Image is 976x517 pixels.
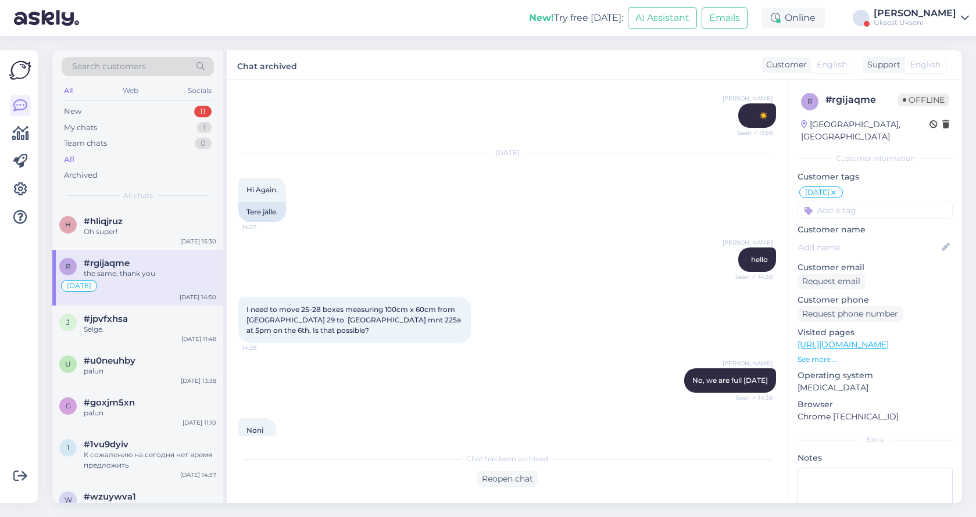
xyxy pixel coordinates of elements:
[874,9,969,27] a: [PERSON_NAME]Uksest Ukseni
[72,60,146,73] span: Search customers
[692,376,768,385] span: No, we are full [DATE]
[197,122,212,134] div: 1
[181,335,216,343] div: [DATE] 11:48
[798,326,953,339] p: Visited pages
[801,119,929,143] div: [GEOGRAPHIC_DATA], [GEOGRAPHIC_DATA]
[84,216,123,227] span: #hliqjruz
[798,435,953,445] div: Extra
[723,94,773,103] span: [PERSON_NAME]
[798,354,953,365] p: See more ...
[817,59,847,71] span: English
[762,8,825,28] div: Online
[64,154,74,166] div: All
[910,59,941,71] span: English
[466,454,548,464] span: Chat has been archived
[238,148,776,158] div: [DATE]
[180,237,216,246] div: [DATE] 15:30
[65,496,72,504] span: w
[798,224,953,236] p: Customer name
[84,397,135,408] span: #goxjm5xn
[759,111,768,120] span: ☀️
[798,241,939,254] input: Add name
[729,128,773,137] span: Seen ✓ 11:59
[84,314,128,324] span: #jpvfxhsa
[64,122,97,134] div: My chats
[120,83,141,98] div: Web
[84,227,216,237] div: Oh super!
[123,191,153,201] span: All chats
[805,189,830,196] span: [DATE]
[246,305,463,335] span: I need to move 25-28 boxes measuring 100cm x 60cm from [GEOGRAPHIC_DATA] 29 to [GEOGRAPHIC_DATA] ...
[84,366,216,376] div: palun
[64,138,107,149] div: Team chats
[65,360,71,368] span: u
[84,356,135,366] span: #u0neuhby
[183,418,216,427] div: [DATE] 11:10
[798,452,953,464] p: Notes
[84,502,216,512] div: .
[180,293,216,301] div: [DATE] 14:50
[65,220,71,229] span: h
[9,59,31,81] img: Askly Logo
[798,369,953,382] p: Operating system
[874,9,956,18] div: [PERSON_NAME]
[529,11,623,25] div: Try free [DATE]:
[180,471,216,479] div: [DATE] 14:37
[246,185,278,194] span: Hi Again.
[66,318,70,326] span: j
[67,443,69,452] span: 1
[84,408,216,418] div: palun
[195,138,212,149] div: 0
[529,12,554,23] b: New!
[62,83,75,98] div: All
[237,57,297,73] label: Chat archived
[798,153,953,164] div: Customer information
[185,83,214,98] div: Socials
[723,238,773,247] span: [PERSON_NAME]
[194,106,212,117] div: 11
[84,450,216,471] div: К сожалению на сегодня нет время предложить
[798,306,903,322] div: Request phone number
[723,359,773,368] span: [PERSON_NAME]
[84,324,216,335] div: Selge.
[825,93,898,107] div: # rgijaqme
[874,18,956,27] div: Uksest Ukseni
[702,7,748,29] button: Emails
[84,439,128,450] span: #1vu9dyiv
[628,7,697,29] button: AI Assistant
[238,202,286,222] div: Tere jälle.
[798,294,953,306] p: Customer phone
[242,343,285,352] span: 14:38
[898,94,949,106] span: Offline
[762,59,807,71] div: Customer
[64,106,81,117] div: New
[729,272,773,281] span: Seen ✓ 14:38
[798,382,953,394] p: [MEDICAL_DATA]
[863,59,900,71] div: Support
[798,411,953,423] p: Chrome [TECHNICAL_ID]
[798,339,889,350] a: [URL][DOMAIN_NAME]
[798,274,865,289] div: Request email
[729,393,773,402] span: Seen ✓ 14:38
[477,471,538,487] div: Reopen chat
[798,261,953,274] p: Customer email
[66,401,71,410] span: g
[64,170,98,181] div: Archived
[798,171,953,183] p: Customer tags
[807,97,813,106] span: r
[84,268,216,279] div: the same, thank you
[84,491,136,502] span: #wzuywva1
[181,376,216,385] div: [DATE] 13:38
[798,202,953,219] input: Add a tag
[751,255,768,264] span: hello
[84,258,130,268] span: #rgijaqme
[66,262,71,271] span: r
[246,426,263,435] span: Noni
[242,222,285,231] span: 14:37
[67,282,91,289] span: [DATE]
[798,398,953,411] p: Browser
